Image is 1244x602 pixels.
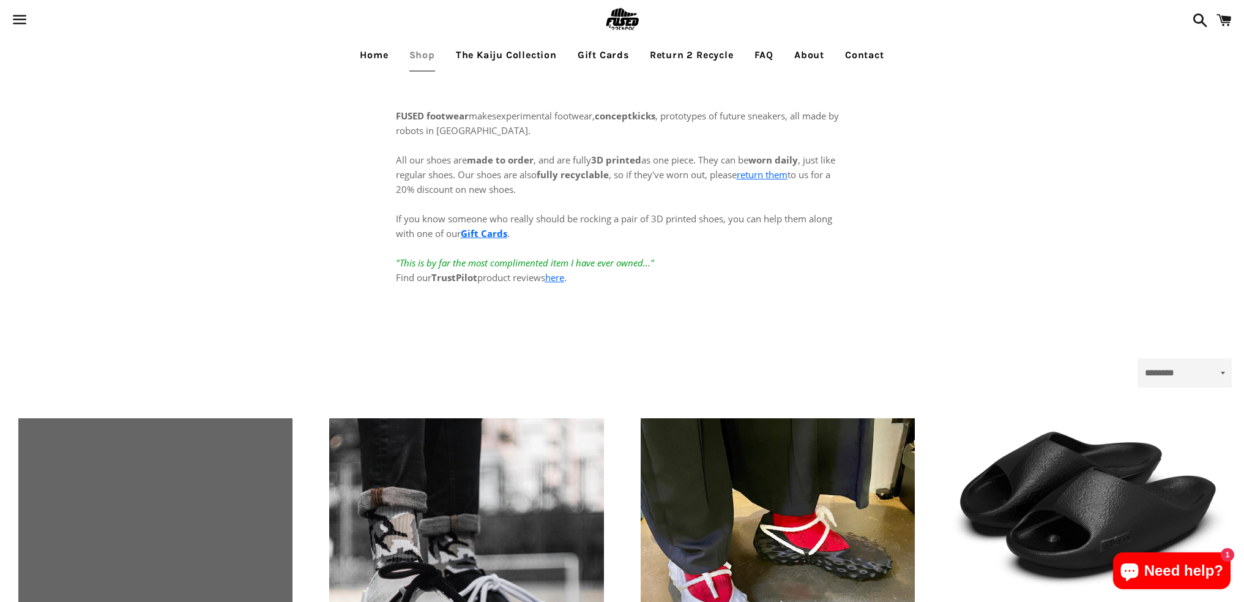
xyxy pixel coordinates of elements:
a: The Kaiju Collection [447,40,566,70]
a: Gift Cards [568,40,638,70]
span: experimental footwear, , prototypes of future sneakers, all made by robots in [GEOGRAPHIC_DATA]. [396,110,839,137]
strong: fully recyclable [537,168,609,181]
a: Contact [836,40,893,70]
strong: worn daily [748,154,798,166]
a: About [785,40,833,70]
strong: FUSED footwear [396,110,469,122]
strong: conceptkicks [595,110,655,122]
a: Gift Cards [461,227,507,239]
strong: made to order [467,154,534,166]
strong: 3D printed [591,154,641,166]
strong: TrustPilot [431,271,477,284]
span: makes [396,110,496,122]
inbox-online-store-chat: Shopify online store chat [1109,552,1234,592]
p: All our shoes are , and are fully as one piece. They can be , just like regular shoes. Our shoes ... [396,138,849,285]
em: "This is by far the most complimented item I have ever owned..." [396,257,654,269]
a: Shop [400,40,444,70]
a: here [545,271,564,284]
a: Home [351,40,397,70]
a: return them [737,168,788,181]
a: Return 2 Recycle [641,40,743,70]
a: FAQ [745,40,783,70]
a: Slate-Black [952,418,1226,592]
